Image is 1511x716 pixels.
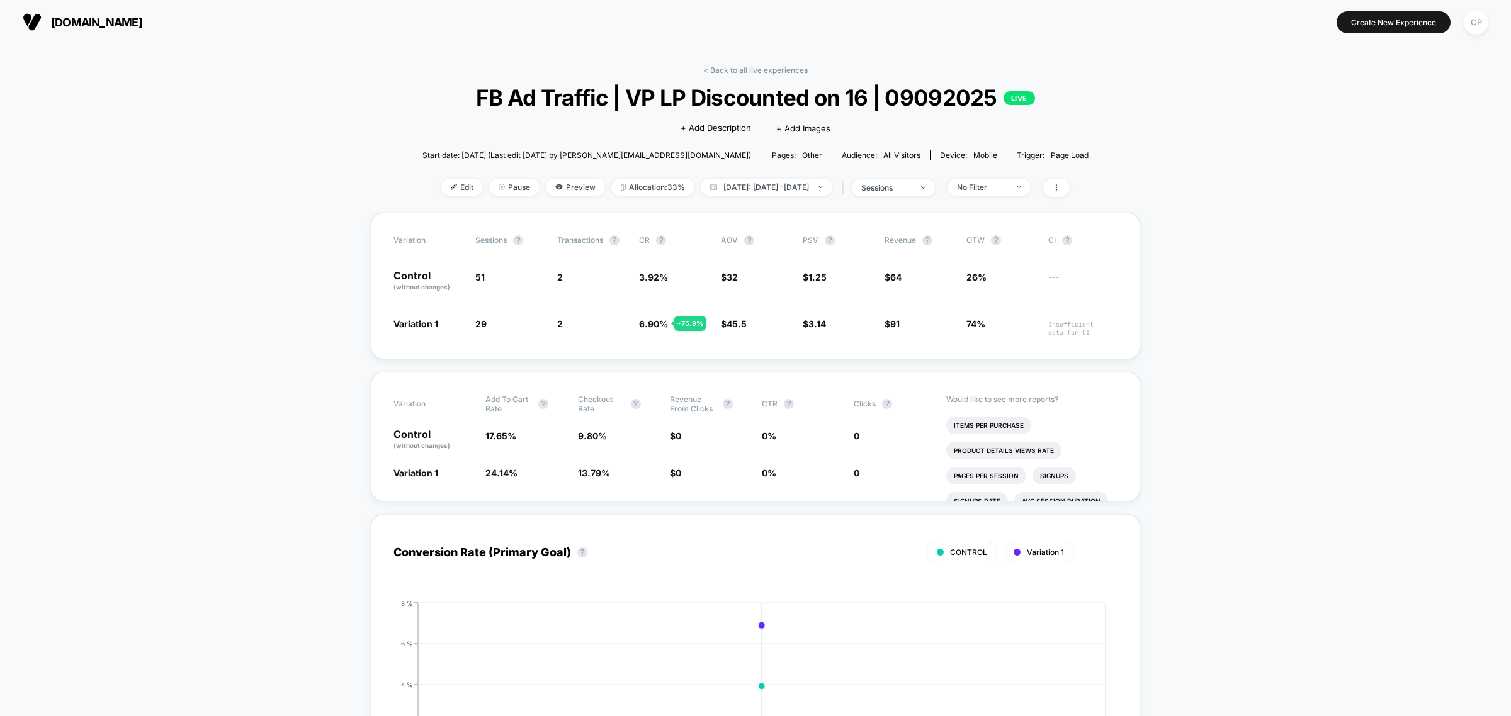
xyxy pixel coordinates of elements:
[710,184,717,190] img: calendar
[19,12,146,32] button: [DOMAIN_NAME]
[1062,235,1072,245] button: ?
[721,235,738,245] span: AOV
[818,186,823,188] img: end
[485,430,516,441] span: 17.65 %
[422,150,751,160] span: Start date: [DATE] (Last edit [DATE] by [PERSON_NAME][EMAIL_ADDRESS][DOMAIN_NAME])
[744,235,754,245] button: ?
[674,316,706,331] div: + 75.9 %
[681,122,751,135] span: + Add Description
[885,235,916,245] span: Revenue
[890,272,902,282] span: 64
[670,430,681,441] span: $
[890,318,900,329] span: 91
[721,318,747,329] span: $
[1337,11,1451,33] button: Create New Experience
[1004,91,1035,105] p: LIVE
[966,318,985,329] span: 74%
[803,272,827,282] span: $
[577,547,587,557] button: ?
[946,417,1031,434] li: Items Per Purchase
[762,467,776,478] span: 0 %
[723,399,733,409] button: ?
[1014,492,1108,510] li: Avg Session Duration
[842,150,920,160] div: Audience:
[538,399,548,409] button: ?
[578,394,625,413] span: Checkout Rate
[621,184,626,191] img: rebalance
[946,467,1026,484] li: Pages Per Session
[639,235,650,245] span: CR
[721,272,738,282] span: $
[676,430,681,441] span: 0
[802,150,822,160] span: other
[401,680,413,688] tspan: 4 %
[1027,547,1064,557] span: Variation 1
[762,399,778,408] span: CTR
[966,235,1036,245] span: OTW
[1048,235,1118,245] span: CI
[1464,10,1488,35] div: CP
[946,442,1061,459] li: Product Details Views Rate
[546,179,605,196] span: Preview
[776,123,830,133] span: + Add Images
[639,318,668,329] span: 6.90 %
[676,467,681,478] span: 0
[23,13,42,31] img: Visually logo
[861,183,912,193] div: sessions
[885,318,900,329] span: $
[885,272,902,282] span: $
[670,467,681,478] span: $
[808,318,826,329] span: 3.14
[854,467,859,478] span: 0
[973,150,997,160] span: mobile
[441,179,483,196] span: Edit
[1033,467,1076,484] li: Signups
[946,394,1118,404] p: Would like to see more reports?
[762,430,776,441] span: 0 %
[883,150,920,160] span: All Visitors
[991,235,1001,245] button: ?
[727,318,747,329] span: 45.5
[393,283,450,291] span: (without changes)
[578,430,607,441] span: 9.80 %
[578,467,610,478] span: 13.79 %
[854,430,859,441] span: 0
[803,318,826,329] span: $
[803,235,818,245] span: PSV
[51,16,142,29] span: [DOMAIN_NAME]
[557,272,563,282] span: 2
[839,179,852,197] span: |
[393,235,463,245] span: Variation
[401,639,413,647] tspan: 6 %
[966,272,987,282] span: 26%
[485,394,532,413] span: Add To Cart Rate
[930,150,1007,160] span: Device:
[946,492,1008,510] li: Signups Rate
[557,318,563,329] span: 2
[557,235,603,245] span: Transactions
[609,235,620,245] button: ?
[772,150,822,160] div: Pages:
[922,235,932,245] button: ?
[393,394,463,413] span: Variation
[670,394,716,413] span: Revenue From Clicks
[611,179,694,196] span: Allocation: 33%
[393,318,438,329] span: Variation 1
[393,271,463,292] p: Control
[393,429,473,450] p: Control
[393,467,438,478] span: Variation 1
[489,179,540,196] span: Pause
[701,179,832,196] span: [DATE]: [DATE] - [DATE]
[854,399,876,408] span: Clicks
[475,235,507,245] span: Sessions
[921,186,925,189] img: end
[1048,274,1118,292] span: ---
[401,599,413,607] tspan: 8 %
[950,547,987,557] span: CONTROL
[393,442,450,449] span: (without changes)
[1017,150,1089,160] div: Trigger:
[784,399,794,409] button: ?
[1460,9,1492,35] button: CP
[451,184,457,190] img: edit
[825,235,835,245] button: ?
